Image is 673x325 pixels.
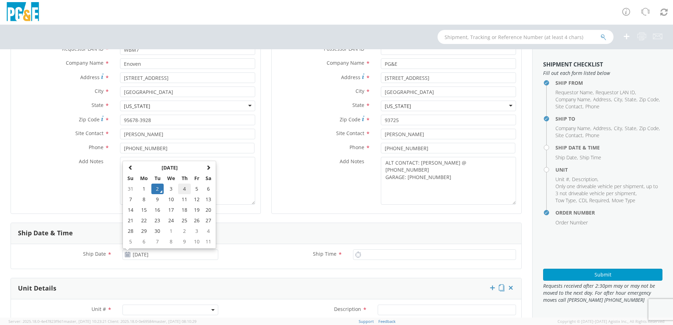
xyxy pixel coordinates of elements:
a: Feedback [378,319,396,324]
span: Address [341,74,360,81]
span: Add Notes [79,158,103,165]
li: , [593,96,612,103]
li: , [555,103,584,110]
span: Address [593,96,611,103]
span: Company Name [66,59,103,66]
li: , [555,183,661,197]
td: 7 [151,236,164,247]
span: State [92,102,103,108]
span: master, [DATE] 08:10:29 [153,319,196,324]
span: Previous Month [128,165,133,170]
span: Client: 2025.18.0-0e69584 [108,319,196,324]
span: CDL Required [579,197,609,204]
td: 29 [137,226,151,236]
li: , [614,96,623,103]
td: 4 [202,226,214,236]
span: Description [572,176,597,183]
span: Move Type [612,197,635,204]
th: Sa [202,173,214,184]
span: Description [334,306,361,312]
span: Phone [585,132,599,139]
h4: Ship To [555,116,662,121]
li: , [625,96,637,103]
span: Site Contact [555,132,583,139]
li: , [579,197,610,204]
th: Tu [151,173,164,184]
td: 19 [191,205,203,215]
td: 3 [191,226,203,236]
td: 5 [124,236,137,247]
td: 22 [137,215,151,226]
td: 7 [124,194,137,205]
span: State [352,102,364,108]
td: 4 [178,184,190,194]
td: 17 [164,205,178,215]
td: 5 [191,184,203,194]
td: 11 [178,194,190,205]
h4: Ship From [555,80,662,85]
span: City [95,88,103,94]
td: 10 [164,194,178,205]
span: Company Name [555,96,590,103]
span: Phone [585,103,599,110]
span: Zip Code [340,116,360,123]
span: Company Name [327,59,364,66]
td: 10 [191,236,203,247]
a: Support [359,319,374,324]
th: Th [178,173,190,184]
span: Unit # [555,176,569,183]
td: 24 [164,215,178,226]
span: Unit # [92,306,106,312]
li: , [572,176,598,183]
span: Site Contact [75,130,103,136]
span: Next Month [206,165,211,170]
button: Submit [543,269,662,281]
span: Tow Type [555,197,576,204]
td: 13 [202,194,214,205]
span: Zip Code [639,125,659,132]
li: , [596,89,636,96]
td: 15 [137,205,151,215]
td: 31 [124,184,137,194]
td: 23 [151,215,164,226]
span: Ship Time [313,250,336,257]
div: [US_STATE] [385,103,411,110]
span: Site Contact [336,130,364,136]
li: , [639,125,660,132]
span: Fill out each form listed below [543,70,662,77]
span: City [614,96,622,103]
span: Copyright © [DATE]-[DATE] Agistix Inc., All Rights Reserved [558,319,665,324]
li: , [555,125,591,132]
li: , [555,96,591,103]
td: 16 [151,205,164,215]
span: Ship Time [580,154,601,161]
input: Shipment, Tracking or Reference Number (at least 4 chars) [438,30,614,44]
td: 3 [164,184,178,194]
td: 6 [202,184,214,194]
th: Fr [191,173,203,184]
span: State [625,96,636,103]
h4: Unit [555,167,662,172]
th: We [164,173,178,184]
h3: Unit Details [18,285,56,292]
td: 12 [191,194,203,205]
li: , [625,125,637,132]
td: 18 [178,205,190,215]
span: Add Notes [340,158,364,165]
td: 27 [202,215,214,226]
strong: Shipment Checklist [543,60,603,68]
li: , [614,125,623,132]
td: 28 [124,226,137,236]
span: Requestor LAN ID [596,89,635,96]
td: 21 [124,215,137,226]
span: Requests received after 2:30pm may or may not be moved to the next day. For after hour emergency ... [543,282,662,304]
h4: Order Number [555,210,662,215]
li: , [555,176,570,183]
span: Order Number [555,219,588,226]
td: 11 [202,236,214,247]
div: [US_STATE] [124,103,150,110]
td: 8 [164,236,178,247]
li: , [555,197,577,204]
span: Zip Code [639,96,659,103]
span: State [625,125,636,132]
